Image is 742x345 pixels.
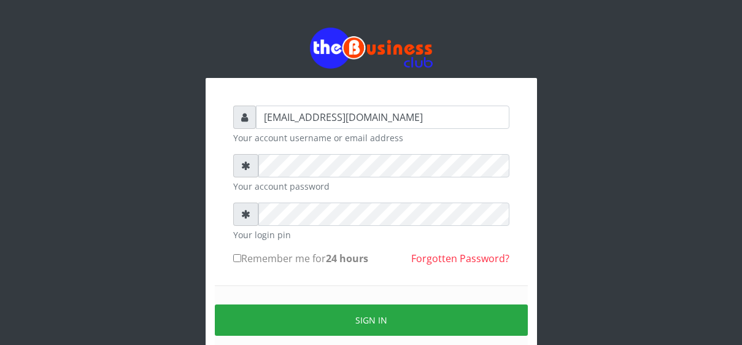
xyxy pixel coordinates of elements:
small: Your account username or email address [233,131,509,144]
input: Username or email address [256,106,509,129]
small: Your account password [233,180,509,193]
button: Sign in [215,304,528,336]
b: 24 hours [326,252,368,265]
small: Your login pin [233,228,509,241]
a: Forgotten Password? [411,252,509,265]
label: Remember me for [233,251,368,266]
input: Remember me for24 hours [233,254,241,262]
